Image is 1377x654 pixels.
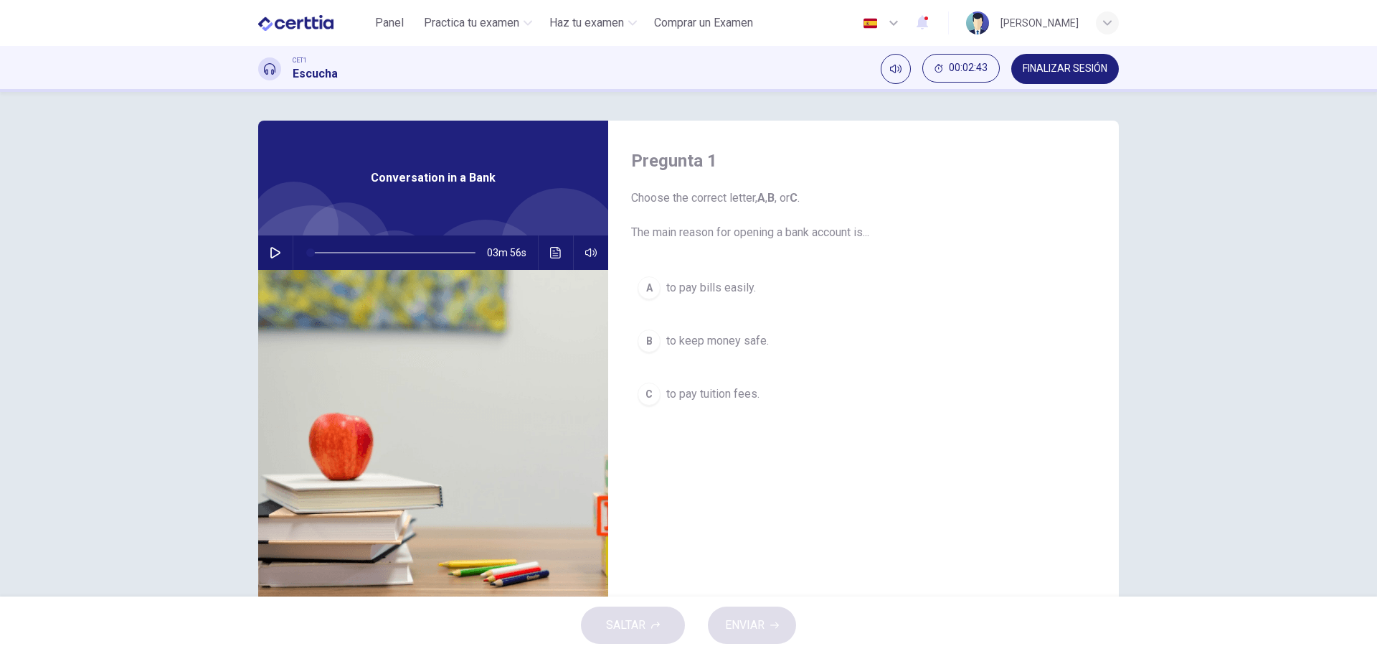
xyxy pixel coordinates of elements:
span: to pay tuition fees. [666,386,760,403]
span: Conversation in a Bank [371,169,496,187]
span: Haz tu examen [549,14,624,32]
button: Comprar un Examen [648,10,759,36]
span: 03m 56s [487,235,538,270]
b: A [757,191,765,205]
span: Panel [375,14,404,32]
span: to pay bills easily. [666,279,756,296]
span: CET1 [293,55,307,65]
img: CERTTIA logo [258,9,333,37]
span: Practica tu examen [424,14,519,32]
img: Profile picture [966,11,989,34]
b: C [790,191,798,205]
h4: Pregunta 1 [631,149,1096,172]
img: es [861,18,879,29]
button: Bto keep money safe. [631,323,1096,359]
button: Panel [366,10,412,36]
span: Comprar un Examen [654,14,753,32]
div: A [638,276,661,299]
button: Ato pay bills easily. [631,270,1096,306]
button: Practica tu examen [418,10,538,36]
div: C [638,383,661,406]
h1: Escucha [293,65,338,83]
span: 00:02:43 [949,62,988,74]
span: FINALIZAR SESIÓN [1023,63,1107,75]
button: Cto pay tuition fees. [631,376,1096,412]
button: 00:02:43 [922,54,1000,83]
div: [PERSON_NAME] [1000,14,1079,32]
img: Conversation in a Bank [258,270,608,620]
span: to keep money safe. [666,332,769,350]
div: Silenciar [881,54,911,84]
button: Haz clic para ver la transcripción del audio [544,235,567,270]
a: CERTTIA logo [258,9,366,37]
b: B [767,191,775,205]
div: Ocultar [922,54,1000,84]
button: FINALIZAR SESIÓN [1011,54,1119,84]
div: B [638,330,661,352]
span: Choose the correct letter, , , or . The main reason for opening a bank account is... [631,190,1096,241]
button: Haz tu examen [544,10,643,36]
